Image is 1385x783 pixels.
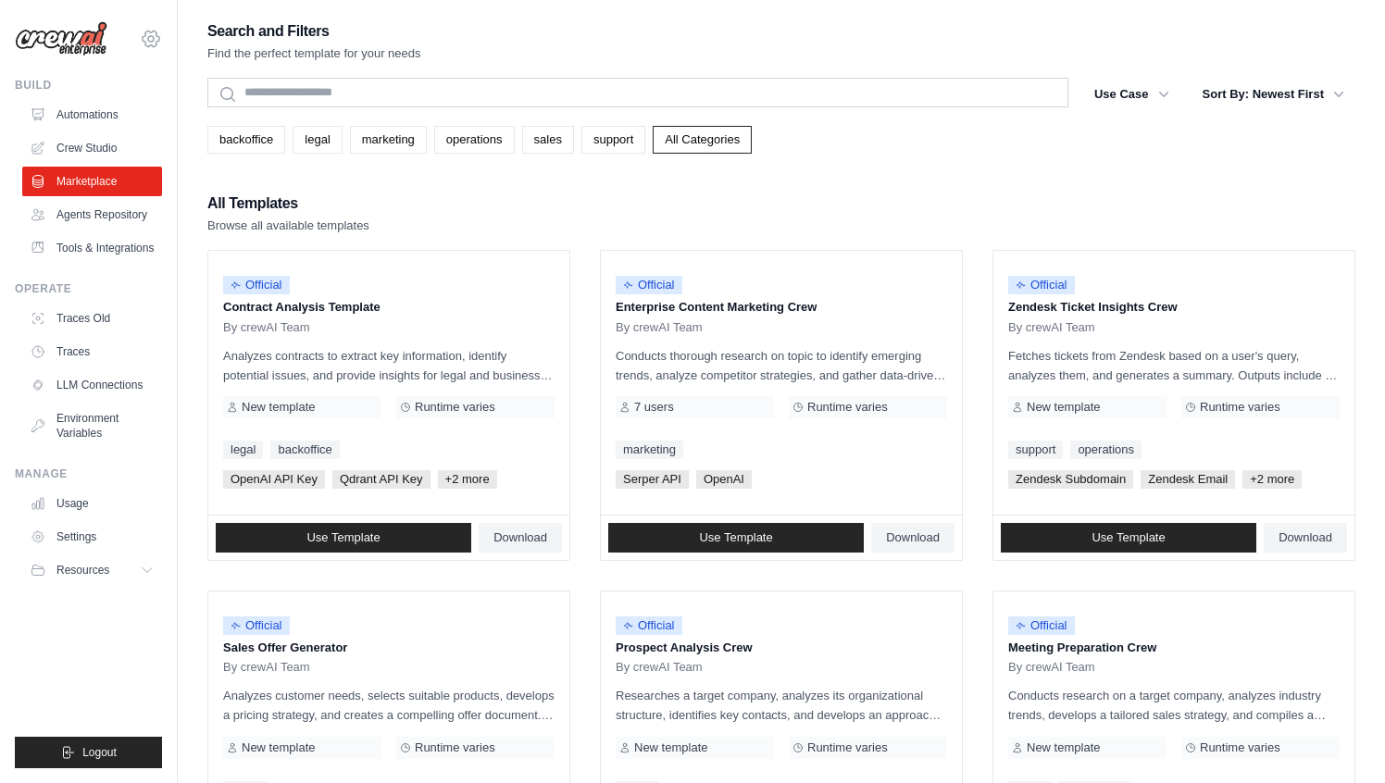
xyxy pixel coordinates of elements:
p: Sales Offer Generator [223,639,555,657]
p: Fetches tickets from Zendesk based on a user's query, analyzes them, and generates a summary. Out... [1008,346,1340,385]
span: Runtime varies [415,740,495,755]
span: Logout [82,745,117,760]
span: Download [1279,530,1332,545]
span: Use Template [306,530,380,545]
a: legal [293,126,342,154]
div: Manage [15,466,162,481]
span: New template [242,740,315,755]
p: Prospect Analysis Crew [616,639,947,657]
p: Analyzes contracts to extract key information, identify potential issues, and provide insights fo... [223,346,555,385]
p: Zendesk Ticket Insights Crew [1008,298,1340,317]
p: Enterprise Content Marketing Crew [616,298,947,317]
span: OpenAI API Key [223,470,325,489]
p: Conducts research on a target company, analyzes industry trends, develops a tailored sales strate... [1008,686,1340,725]
p: Meeting Preparation Crew [1008,639,1340,657]
a: sales [522,126,574,154]
a: Automations [22,100,162,130]
a: backoffice [207,126,285,154]
a: Use Template [608,523,864,553]
a: Usage [22,489,162,518]
p: Analyzes customer needs, selects suitable products, develops a pricing strategy, and creates a co... [223,686,555,725]
span: New template [1027,740,1100,755]
a: All Categories [653,126,752,154]
a: Environment Variables [22,404,162,448]
button: Resources [22,555,162,585]
button: Logout [15,737,162,768]
span: 7 users [634,400,674,415]
a: legal [223,441,263,459]
a: Settings [22,522,162,552]
span: By crewAI Team [616,660,703,675]
span: +2 more [438,470,497,489]
a: support [1008,441,1063,459]
a: Use Template [1001,523,1256,553]
a: operations [1070,441,1142,459]
span: +2 more [1242,470,1302,489]
a: Download [479,523,562,553]
a: backoffice [270,441,339,459]
span: Download [493,530,547,545]
a: Download [1264,523,1347,553]
span: By crewAI Team [616,320,703,335]
p: Conducts thorough research on topic to identify emerging trends, analyze competitor strategies, a... [616,346,947,385]
span: New template [634,740,707,755]
span: By crewAI Team [1008,660,1095,675]
p: Find the perfect template for your needs [207,44,421,63]
span: Official [1008,276,1075,294]
img: Logo [15,21,107,56]
div: Build [15,78,162,93]
a: LLM Connections [22,370,162,400]
p: Contract Analysis Template [223,298,555,317]
span: New template [1027,400,1100,415]
span: Runtime varies [415,400,495,415]
span: Use Template [1092,530,1165,545]
div: Operate [15,281,162,296]
p: Researches a target company, analyzes its organizational structure, identifies key contacts, and ... [616,686,947,725]
span: By crewAI Team [1008,320,1095,335]
span: By crewAI Team [223,660,310,675]
p: Browse all available templates [207,217,369,235]
h2: Search and Filters [207,19,421,44]
a: Traces Old [22,304,162,333]
button: Use Case [1083,78,1180,111]
span: Official [223,616,290,635]
span: Serper API [616,470,689,489]
button: Sort By: Newest First [1192,78,1355,111]
span: Runtime varies [807,400,888,415]
a: support [581,126,645,154]
a: marketing [616,441,683,459]
span: Official [616,616,682,635]
a: Agents Repository [22,200,162,230]
a: Marketplace [22,167,162,196]
span: Download [886,530,940,545]
a: marketing [350,126,427,154]
span: Official [1008,616,1075,635]
span: Zendesk Email [1141,470,1235,489]
span: Zendesk Subdomain [1008,470,1133,489]
span: New template [242,400,315,415]
span: Official [223,276,290,294]
span: Qdrant API Key [332,470,430,489]
a: Tools & Integrations [22,233,162,263]
a: Traces [22,337,162,367]
span: Official [616,276,682,294]
span: Runtime varies [807,740,888,755]
span: Runtime varies [1200,740,1280,755]
a: operations [434,126,515,154]
a: Download [871,523,955,553]
span: Runtime varies [1200,400,1280,415]
span: Resources [56,563,109,578]
a: Use Template [216,523,471,553]
span: Use Template [699,530,772,545]
a: Crew Studio [22,133,162,163]
span: By crewAI Team [223,320,310,335]
span: OpenAI [696,470,752,489]
h2: All Templates [207,191,369,217]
